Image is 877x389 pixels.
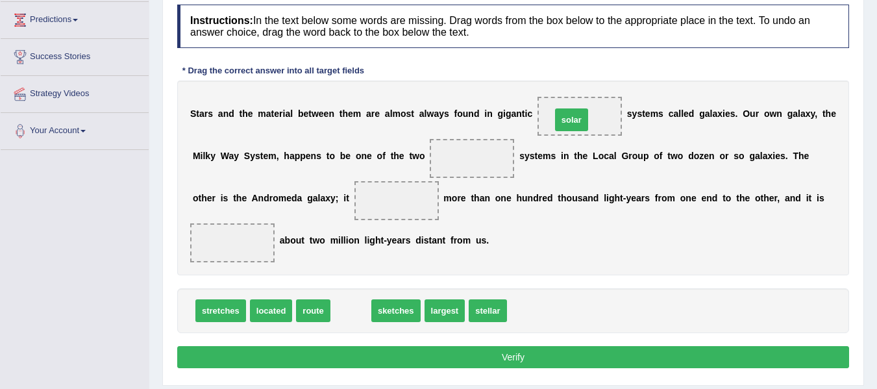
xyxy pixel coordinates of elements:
b: o [680,193,686,203]
b: s [316,151,321,161]
b: e [286,193,291,203]
b: n [563,151,569,161]
b: s [734,151,739,161]
b: r [539,193,542,203]
b: y [626,193,631,203]
b: n [484,193,490,203]
b: a [313,193,318,203]
b: a [285,108,290,119]
span: Drop target [354,181,439,220]
b: n [487,108,493,119]
b: u [296,235,302,245]
b: m [667,193,675,203]
b: o [567,193,573,203]
b: W [221,151,229,161]
b: . [785,151,788,161]
b: t [620,193,623,203]
b: g [497,108,503,119]
b: a [673,108,678,119]
b: n [516,108,522,119]
b: e [831,108,836,119]
b: e [582,151,587,161]
b: a [199,108,204,119]
b: s [208,108,213,119]
b: l [341,235,343,245]
b: n [258,193,264,203]
b: e [691,193,697,203]
b: b [298,108,304,119]
b: n [587,193,593,203]
b: c [527,108,532,119]
b: T [793,151,798,161]
b: y [811,108,815,119]
b: l [710,108,713,119]
b: g [699,108,705,119]
b: t [411,108,414,119]
b: m [258,108,266,119]
b: G [621,151,628,161]
b: g [609,193,615,203]
b: a [582,193,587,203]
b: d [688,151,694,161]
b: a [755,151,760,161]
a: Your Account [1,113,149,145]
b: t [522,108,525,119]
b: t [340,108,343,119]
b: t [574,151,577,161]
b: r [269,193,273,203]
b: t [271,108,275,119]
b: u [463,108,469,119]
b: l [798,108,800,119]
b: e [701,193,706,203]
b: d [593,193,599,203]
b: e [461,193,466,203]
b: o [319,235,325,245]
b: p [643,151,649,161]
b: g [787,108,793,119]
b: a [218,108,223,119]
b: f [454,108,458,119]
b: i [201,151,203,161]
b: o [356,151,362,161]
b: l [318,193,321,203]
b: d [474,108,480,119]
b: e [399,151,404,161]
b: t [535,151,538,161]
b: e [319,108,324,119]
b: a [609,151,614,161]
b: t [301,235,304,245]
b: d [547,193,553,203]
b: e [704,151,709,161]
b: a [800,108,806,119]
b: t [346,193,349,203]
b: n [706,193,712,203]
b: a [320,193,325,203]
b: r [212,193,215,203]
b: g [506,108,512,119]
b: d [533,193,539,203]
b: , [815,108,817,119]
b: a [763,151,768,161]
b: o [329,151,335,161]
b: g [749,151,755,161]
b: s [406,108,412,119]
b: e [367,151,372,161]
b: . [735,108,738,119]
b: a [297,193,303,203]
b: e [725,108,730,119]
b: h [342,108,348,119]
b: o [755,193,761,203]
b: d [229,108,234,119]
b: o [401,108,406,119]
b: s [519,151,525,161]
b: S [244,151,250,161]
b: b [285,235,291,245]
b: s [530,151,535,161]
b: d [795,193,801,203]
b: l [390,108,393,119]
b: i [606,193,609,203]
b: d [689,108,695,119]
b: d [712,193,718,203]
b: i [338,235,341,245]
b: e [645,108,650,119]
